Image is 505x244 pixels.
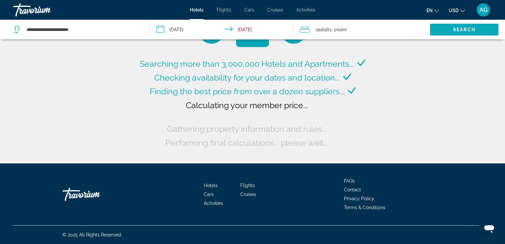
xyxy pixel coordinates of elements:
[167,124,327,134] span: Gathering property information and rules...
[62,232,122,237] span: © 2025 All Rights Reserved.
[204,183,218,188] a: Hotels
[204,192,214,197] a: Cars
[186,100,308,110] span: Calculating your member price...
[344,205,385,210] a: Terms & Conditions
[217,7,231,12] a: Flights
[244,7,254,12] a: Cars
[316,25,331,34] span: 2
[150,86,345,96] span: Finding the best price from over a dozen suppliers...
[165,138,328,148] span: Performing final calculations... please wait...
[426,8,433,13] span: en
[479,7,488,13] span: AG
[293,20,430,39] button: Travelers: 2 adults, 0 children
[344,178,355,183] a: FAQs
[344,187,361,192] a: Contact
[479,218,500,239] iframe: Button to launch messaging window
[475,3,492,17] button: User Menu
[267,7,283,12] a: Cruises
[449,8,459,13] span: USD
[449,6,465,15] button: Change currency
[296,7,315,12] a: Activities
[150,20,293,39] button: Check-in date: Nov 6, 2025 Check-out date: Nov 10, 2025
[318,27,331,32] span: Adults
[331,25,347,34] span: , 1
[426,6,439,15] button: Change language
[240,183,255,188] a: Flights
[190,7,204,12] a: Hotels
[453,27,475,32] span: Search
[344,196,374,201] a: Privacy Policy
[336,27,347,32] span: Room
[430,24,498,36] button: Search
[62,184,128,204] a: Travorium
[204,201,223,206] a: Activities
[240,192,256,197] a: Cruises
[140,59,354,69] span: Searching more than 3,000,000 Hotels and Apartments...
[13,1,79,18] a: Travorium
[154,73,340,83] span: Checking availability for your dates and location...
